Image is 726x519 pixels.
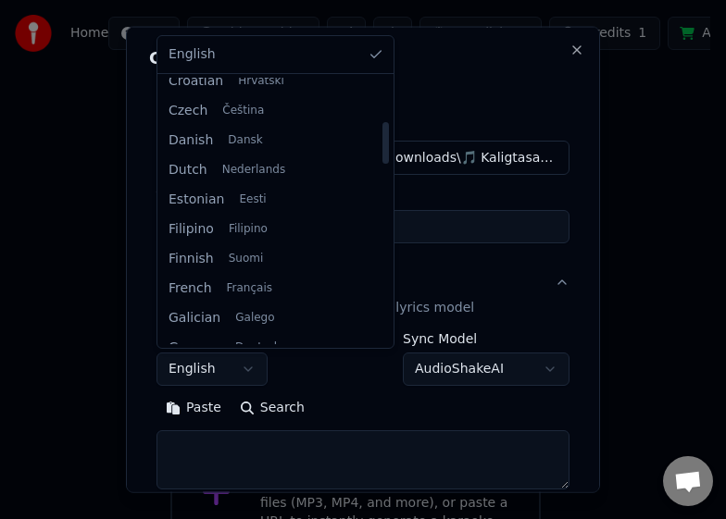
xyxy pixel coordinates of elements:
span: Filipino [169,220,214,239]
span: Czech [169,102,207,120]
span: Estonian [169,191,224,209]
span: English [169,45,216,64]
span: Deutsch [235,340,281,355]
span: Galician [169,309,220,327]
span: Filipino [229,222,268,237]
span: Dutch [169,161,207,179]
span: French [169,279,212,298]
span: Čeština [222,104,264,118]
span: Danish [169,131,213,150]
span: Hrvatski [238,74,284,89]
span: Galego [235,311,274,326]
span: Suomi [229,252,264,266]
span: Eesti [239,192,266,207]
span: Français [227,281,272,296]
span: Croatian [169,72,223,91]
span: German [169,339,220,357]
span: Dansk [228,133,262,148]
span: Finnish [169,250,214,268]
span: Nederlands [222,163,285,178]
